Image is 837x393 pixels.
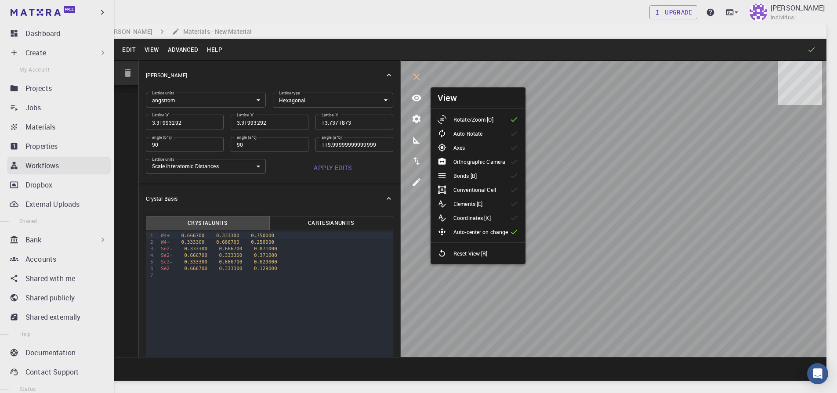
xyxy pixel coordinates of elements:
[7,79,111,97] a: Projects
[146,216,270,230] button: CrystalUnits
[180,27,252,36] h6: Materials - New Material
[146,252,155,259] div: 4
[161,259,170,265] span: Se2
[771,13,796,22] span: Individual
[25,347,76,358] p: Documentation
[161,266,170,271] span: Se2
[7,344,111,361] a: Documentation
[25,122,55,132] p: Materials
[251,239,274,245] span: 0.250000
[146,195,178,202] p: Crystal Basis
[139,184,400,213] div: Crystal Basis
[25,292,75,303] p: Shared publicly
[11,9,61,16] img: logo
[170,252,173,258] span: -
[254,259,277,265] span: 0.629000
[184,246,207,252] span: 0.333300
[219,252,243,258] span: 0.333300
[184,252,207,258] span: 0.666700
[7,25,111,42] a: Dashboard
[146,232,155,239] div: 1
[152,90,174,96] label: Lattice units
[453,158,505,166] p: Orthographic Camera
[7,99,111,116] a: Jobs
[254,246,277,252] span: 0.871000
[453,200,482,208] p: Elements [E]
[7,270,111,287] a: Shared with me
[807,363,828,384] div: Open Intercom Messenger
[254,266,277,271] span: 0.129000
[25,83,52,94] p: Projects
[750,4,767,21] img: UTSAV SINGH
[453,214,491,222] p: Coordinates [K]
[438,91,457,105] h6: View
[7,308,111,326] a: Shared externally
[279,90,300,96] label: Lattice type
[216,239,239,245] span: 0.666700
[181,233,205,238] span: 0.666700
[7,176,111,194] a: Dropbox
[161,239,167,245] span: W4
[7,157,111,174] a: Workflows
[118,43,140,57] button: Edit
[25,312,81,322] p: Shared externally
[19,66,50,73] span: My Account
[25,367,79,377] p: Contact Support
[146,93,266,108] div: angstrom
[453,249,488,257] p: Reset View [R]
[167,239,170,245] span: +
[152,112,169,118] label: Lattice 'a'
[146,159,266,174] div: Scale Interatomic Distances
[161,233,167,238] span: W4
[7,363,111,381] a: Contact Support
[251,233,274,238] span: 0.750000
[269,216,393,230] button: CartesianUnits
[167,233,170,238] span: +
[453,186,496,194] p: Conventional Cell
[7,195,111,213] a: External Uploads
[25,47,46,58] p: Create
[146,239,155,245] div: 2
[146,259,155,265] div: 5
[453,144,465,151] p: Axes
[170,246,173,252] span: -
[25,28,60,39] p: Dashboard
[219,259,243,265] span: 0.666700
[19,385,36,392] span: Status
[181,239,205,245] span: 0.333300
[453,115,493,123] p: Rotate/Zoom [O]
[139,61,400,89] div: [PERSON_NAME]
[771,3,825,13] p: [PERSON_NAME]
[25,273,75,284] p: Shared with me
[140,43,164,57] button: View
[7,137,111,155] a: Properties
[25,199,80,209] p: External Uploads
[152,134,172,140] label: angle (b^c)
[322,134,342,140] label: angle (a^b)
[237,134,257,140] label: angle (a^c)
[25,234,42,245] p: Bank
[170,266,173,271] span: -
[184,266,207,271] span: 0.666700
[25,160,59,171] p: Workflows
[170,259,173,265] span: -
[25,180,52,190] p: Dropbox
[146,272,155,279] div: 7
[146,245,155,252] div: 3
[161,252,170,258] span: Se2
[146,71,187,79] p: [PERSON_NAME]
[101,27,152,36] h6: [PERSON_NAME]
[7,44,111,61] div: Create
[254,252,277,258] span: 0.371000
[453,172,477,180] p: Bonds [B]
[184,259,207,265] span: 0.333300
[25,254,56,264] p: Accounts
[163,43,203,57] button: Advanced
[453,130,482,137] p: Auto Rotate
[7,118,111,136] a: Materials
[322,112,338,118] label: Lattice 'c'
[7,289,111,306] a: Shared publicly
[25,141,58,151] p: Properties
[237,112,254,118] label: Lattice 'b'
[7,231,111,249] div: Bank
